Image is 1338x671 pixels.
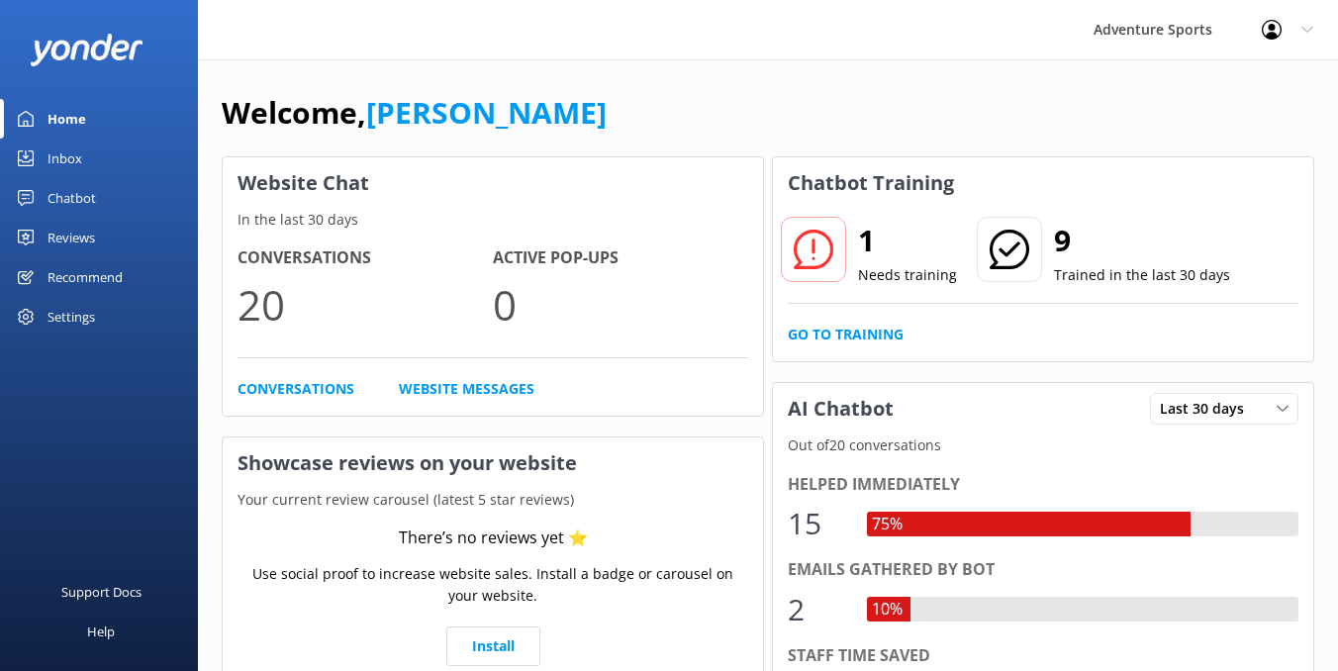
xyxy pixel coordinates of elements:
div: Help [87,612,115,651]
p: Needs training [858,264,957,286]
h3: AI Chatbot [773,383,908,434]
div: Reviews [48,218,95,257]
p: 0 [493,271,748,337]
div: Recommend [48,257,123,297]
h2: 9 [1054,217,1230,264]
div: Emails gathered by bot [788,557,1298,583]
div: Chatbot [48,178,96,218]
div: Home [48,99,86,139]
div: 10% [867,597,908,623]
span: Last 30 days [1160,398,1256,420]
p: Trained in the last 30 days [1054,264,1230,286]
h3: Website Chat [223,157,763,209]
a: Install [446,626,540,666]
div: Support Docs [61,572,142,612]
div: 15 [788,500,847,547]
a: Conversations [238,378,354,400]
a: Website Messages [399,378,534,400]
p: Your current review carousel (latest 5 star reviews) [223,489,763,511]
h3: Showcase reviews on your website [223,437,763,489]
a: Go to Training [788,324,904,345]
h4: Active Pop-ups [493,245,748,271]
img: yonder-white-logo.png [30,34,143,66]
h1: Welcome, [222,89,607,137]
div: Settings [48,297,95,336]
h3: Chatbot Training [773,157,969,209]
a: [PERSON_NAME] [366,92,607,133]
div: Inbox [48,139,82,178]
p: 20 [238,271,493,337]
p: In the last 30 days [223,209,763,231]
div: 2 [788,586,847,633]
h2: 1 [858,217,957,264]
div: Helped immediately [788,472,1298,498]
div: There’s no reviews yet ⭐ [399,526,588,551]
p: Out of 20 conversations [773,434,1313,456]
div: Staff time saved [788,643,1298,669]
p: Use social proof to increase website sales. Install a badge or carousel on your website. [238,563,748,608]
div: 75% [867,512,908,537]
h4: Conversations [238,245,493,271]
